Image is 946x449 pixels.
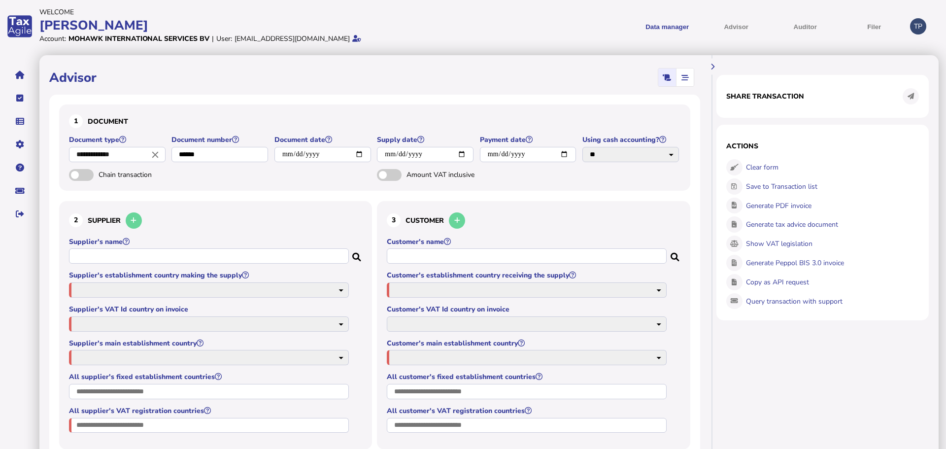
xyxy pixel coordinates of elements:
[676,69,694,86] mat-button-toggle: Stepper view
[69,406,350,415] label: All supplier's VAT registration countries
[9,204,30,224] button: Sign out
[387,213,401,227] div: 3
[704,59,720,75] button: Hide
[705,14,767,38] button: Shows a dropdown of VAT Advisor options
[9,157,30,178] button: Help pages
[387,211,680,230] h3: Customer
[216,34,232,43] div: User:
[9,180,30,201] button: Raise a support ticket
[658,69,676,86] mat-button-toggle: Classic scrolling page view
[150,149,161,160] i: Close
[475,14,906,38] menu: navigate products
[69,114,680,128] h3: Document
[69,213,83,227] div: 2
[69,271,350,280] label: Supplier's establishment country making the supply
[449,212,465,229] button: Add a new customer to the database
[39,7,470,17] div: Welcome
[636,14,698,38] button: Shows a dropdown of Data manager options
[69,237,350,246] label: Supplier's name
[69,305,350,314] label: Supplier's VAT Id country on invoice
[9,134,30,155] button: Manage settings
[49,69,97,86] h1: Advisor
[235,34,350,43] div: [EMAIL_ADDRESS][DOMAIN_NAME]
[9,111,30,132] button: Data manager
[69,211,362,230] h3: Supplier
[69,372,350,381] label: All supplier's fixed establishment countries
[387,237,668,246] label: Customer's name
[726,92,805,101] h1: Share transaction
[387,305,668,314] label: Customer's VAT Id country on invoice
[171,135,269,144] label: Document number
[910,18,926,35] div: Profile settings
[16,121,24,122] i: Data manager
[843,14,905,38] button: Filer
[726,141,919,151] h1: Actions
[212,34,214,43] div: |
[582,135,680,144] label: Using cash accounting?
[9,88,30,108] button: Tasks
[39,34,66,43] div: Account:
[774,14,836,38] button: Auditor
[406,170,510,179] span: Amount VAT inclusive
[377,135,474,144] label: Supply date
[99,170,202,179] span: Chain transaction
[352,35,361,42] i: Email verified
[274,135,372,144] label: Document date
[387,406,668,415] label: All customer's VAT registration countries
[126,212,142,229] button: Add a new supplier to the database
[39,17,470,34] div: [PERSON_NAME]
[9,65,30,85] button: Home
[903,88,919,104] button: Share transaction
[352,250,362,258] i: Search for a dummy seller
[387,271,668,280] label: Customer's establishment country receiving the supply
[671,250,680,258] i: Search for a dummy customer
[69,135,167,169] app-field: Select a document type
[69,339,350,348] label: Supplier's main establishment country
[387,339,668,348] label: Customer's main establishment country
[68,34,209,43] div: Mohawk International Services BV
[69,135,167,144] label: Document type
[69,114,83,128] div: 1
[480,135,577,144] label: Payment date
[387,372,668,381] label: All customer's fixed establishment countries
